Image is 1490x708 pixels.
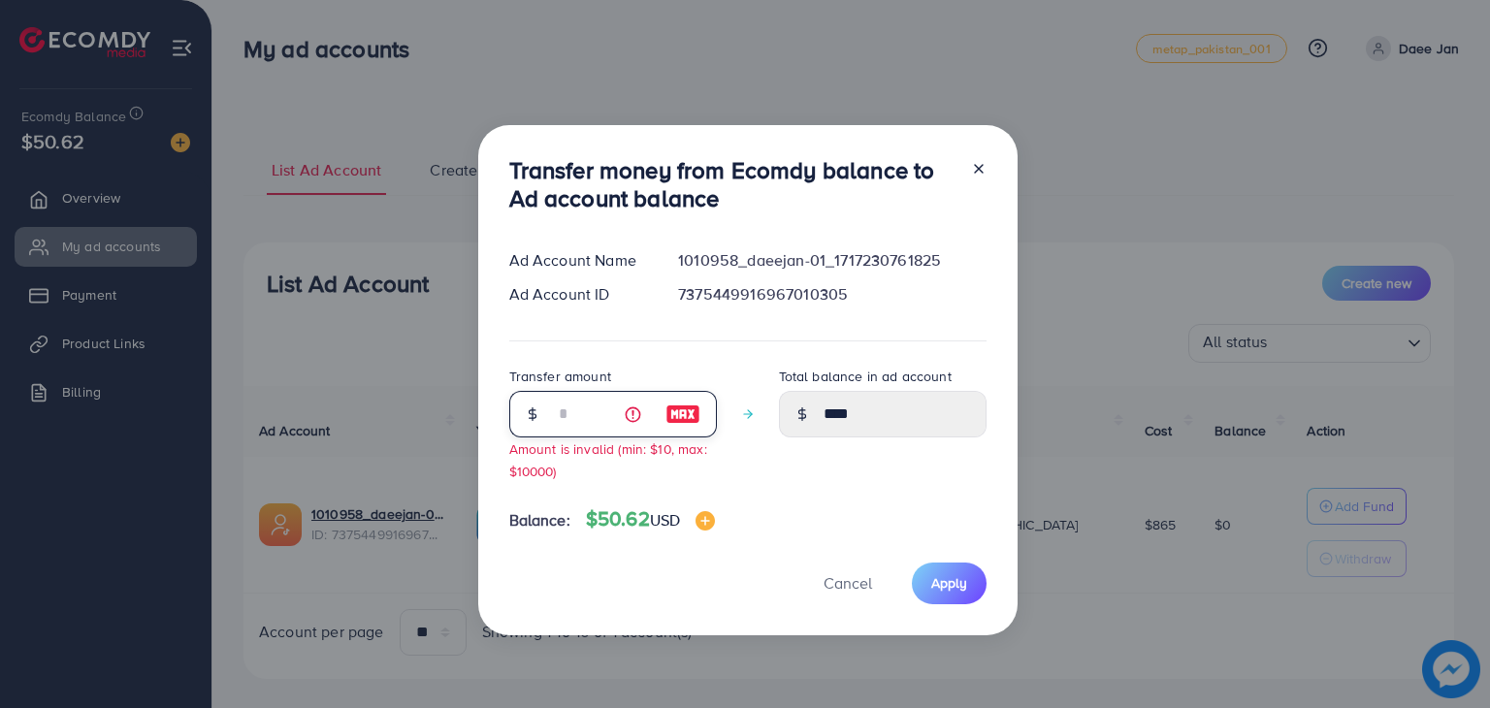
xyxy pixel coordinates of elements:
h3: Transfer money from Ecomdy balance to Ad account balance [509,156,956,212]
button: Apply [912,563,987,604]
img: image [665,402,700,426]
div: Ad Account ID [494,283,664,306]
button: Cancel [799,563,896,604]
label: Total balance in ad account [779,367,952,386]
small: Amount is invalid (min: $10, max: $10000) [509,439,707,480]
span: Balance: [509,509,570,531]
img: image [696,511,715,531]
span: Cancel [824,572,872,594]
div: Ad Account Name [494,249,664,272]
span: Apply [931,573,967,593]
div: 7375449916967010305 [663,283,1001,306]
label: Transfer amount [509,367,611,386]
span: USD [650,509,680,531]
div: 1010958_daeejan-01_1717230761825 [663,249,1001,272]
h4: $50.62 [586,507,715,531]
